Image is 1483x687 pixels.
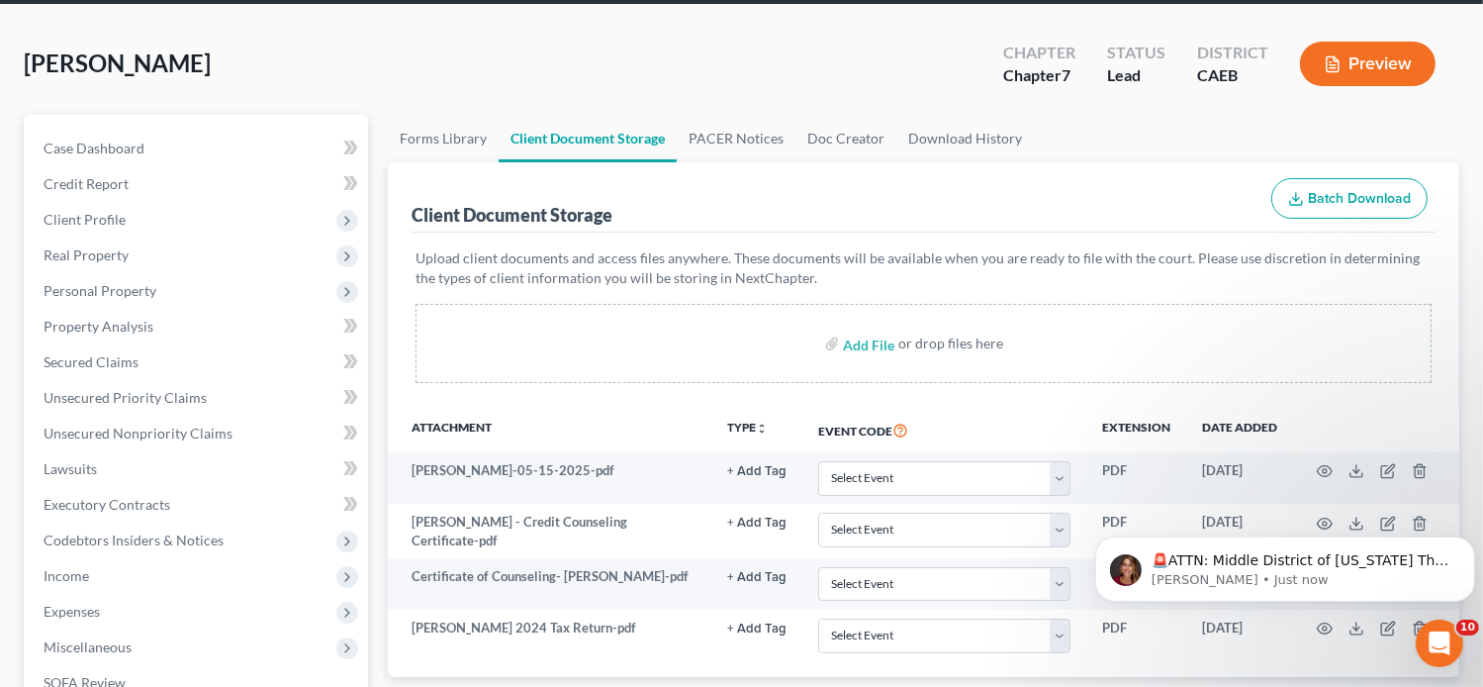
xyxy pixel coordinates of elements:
a: Download History [896,115,1034,162]
a: Forms Library [388,115,499,162]
a: PACER Notices [677,115,795,162]
span: Case Dashboard [44,140,144,156]
div: CAEB [1197,64,1268,87]
td: [PERSON_NAME] - Credit Counseling Certificate-pdf [388,504,711,558]
span: Client Profile [44,211,126,228]
div: Chapter [1003,64,1075,87]
span: Income [44,567,89,584]
span: Credit Report [44,175,129,192]
a: + Add Tag [727,513,787,532]
th: Attachment [388,407,711,452]
span: Secured Claims [44,353,139,370]
div: Chapter [1003,42,1075,64]
p: Upload client documents and access files anywhere. These documents will be available when you are... [416,248,1432,288]
span: Expenses [44,603,100,620]
span: Property Analysis [44,318,153,335]
div: Status [1107,42,1165,64]
span: Batch Download [1308,190,1411,207]
th: Event Code [802,407,1086,452]
a: Unsecured Priority Claims [28,380,368,416]
div: or drop files here [898,334,1003,353]
a: Unsecured Nonpriority Claims [28,416,368,451]
td: PDF [1086,558,1186,610]
a: Credit Report [28,166,368,202]
div: Client Document Storage [412,203,612,227]
span: Executory Contracts [44,496,170,513]
button: + Add Tag [727,517,787,530]
a: Executory Contracts [28,487,368,523]
span: Lawsuits [44,460,97,477]
span: [PERSON_NAME] [24,49,211,77]
td: [PERSON_NAME] 2024 Tax Return-pdf [388,610,711,661]
td: PDF [1086,504,1186,558]
button: + Add Tag [727,623,787,636]
span: 10 [1456,620,1479,636]
a: Case Dashboard [28,131,368,166]
a: + Add Tag [727,619,787,638]
td: [DATE] [1186,452,1293,504]
a: Property Analysis [28,309,368,344]
span: 7 [1062,65,1070,84]
button: Preview [1300,42,1436,86]
span: Unsecured Nonpriority Claims [44,425,232,442]
td: PDF [1086,610,1186,661]
span: Unsecured Priority Claims [44,389,207,406]
a: Secured Claims [28,344,368,380]
td: [PERSON_NAME]-05-15-2025-pdf [388,452,711,504]
td: PDF [1086,452,1186,504]
div: District [1197,42,1268,64]
a: Doc Creator [795,115,896,162]
a: + Add Tag [727,567,787,586]
button: TYPEunfold_more [727,422,768,435]
button: + Add Tag [727,465,787,478]
span: Codebtors Insiders & Notices [44,532,224,548]
iframe: Intercom live chat [1416,620,1463,667]
a: Client Document Storage [499,115,677,162]
i: unfold_more [756,423,768,435]
div: Lead [1107,64,1165,87]
td: Certificate of Counseling- [PERSON_NAME]-pdf [388,558,711,610]
th: Extension [1086,407,1186,452]
td: [DATE] [1186,610,1293,661]
span: Real Property [44,246,129,263]
span: Miscellaneous [44,638,132,655]
iframe: Intercom notifications message [1087,495,1483,634]
a: + Add Tag [727,461,787,480]
span: Personal Property [44,282,156,299]
button: Batch Download [1271,178,1428,220]
th: Date added [1186,407,1293,452]
button: + Add Tag [727,571,787,584]
a: Lawsuits [28,451,368,487]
